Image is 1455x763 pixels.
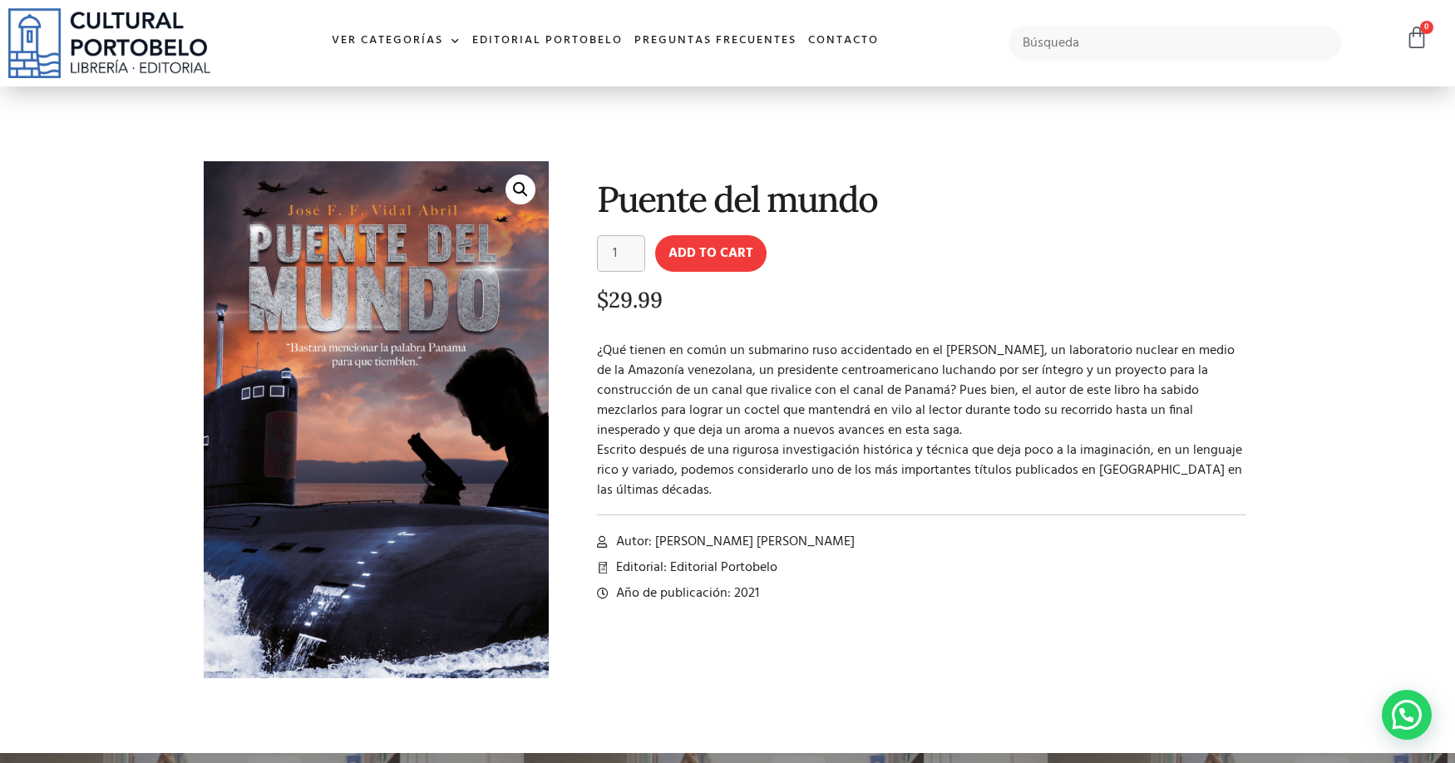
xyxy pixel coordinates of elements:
[326,23,466,59] a: Ver Categorías
[612,583,759,603] span: Año de publicación: 2021
[506,175,535,204] a: 🔍
[802,23,885,59] a: Contacto
[466,23,629,59] a: Editorial Portobelo
[1009,26,1341,61] input: Búsqueda
[629,23,802,59] a: Preguntas frecuentes
[1382,690,1432,740] div: Contactar por WhatsApp
[612,558,777,578] span: Editorial: Editorial Portobelo
[597,286,609,313] span: $
[612,532,855,552] span: Autor: [PERSON_NAME] [PERSON_NAME]
[1405,26,1428,50] a: 0
[655,235,767,272] button: Add to cart
[597,235,645,272] input: Product quantity
[597,341,1246,500] p: ¿Qué tienen en común un submarino ruso accidentado en el [PERSON_NAME], un laboratorio nuclear en...
[597,286,663,313] bdi: 29.99
[1420,21,1433,34] span: 0
[597,180,1246,219] h1: Puente del mundo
